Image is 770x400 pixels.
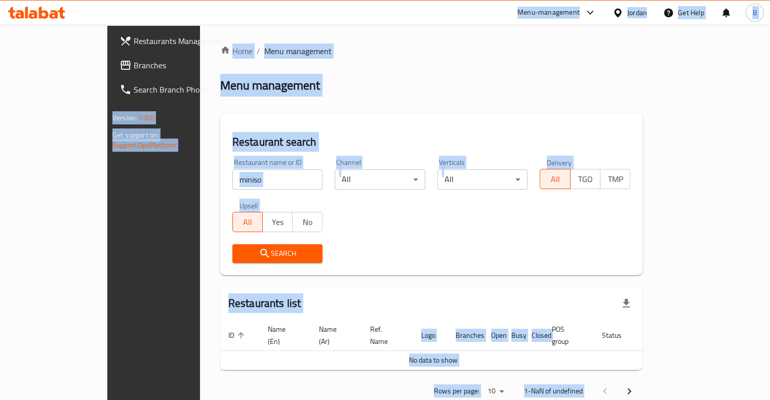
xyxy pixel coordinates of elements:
[111,77,236,102] a: Search Branch Phone
[570,169,600,189] button: TGO
[448,320,483,351] th: Branches
[370,323,401,347] span: Ref. Name
[220,45,642,57] nav: breadcrumb
[437,169,528,190] div: All
[292,212,322,232] button: No
[503,320,523,351] th: Busy
[602,329,635,341] span: Status
[112,128,159,142] span: Get support on:
[111,53,236,77] a: Branches
[134,59,228,71] span: Branches
[267,215,289,230] span: Yes
[134,35,228,47] span: Restaurants Management
[240,247,315,260] span: Search
[237,215,259,230] span: All
[112,111,137,124] span: Version:
[232,169,323,190] input: Search for restaurant name or ID..
[604,172,626,187] span: TMP
[544,172,566,187] span: All
[111,29,236,53] a: Restaurants Management
[614,291,638,316] div: Export file
[575,172,596,187] span: TGO
[627,7,647,18] div: Jordan
[232,135,630,150] h2: Restaurant search
[220,320,682,370] table: enhanced table
[297,215,318,230] span: No
[335,169,425,190] div: All
[409,353,458,367] span: No data to show
[134,83,228,96] span: Search Branch Phone
[517,7,580,19] div: Menu-management
[540,169,570,189] button: All
[228,329,248,341] span: ID
[268,323,299,347] span: Name (En)
[257,45,260,57] li: /
[220,77,320,94] h2: Menu management
[232,244,323,263] button: Search
[524,385,583,397] p: 1-NaN of undefined
[600,169,630,189] button: TMP
[483,320,503,351] th: Open
[552,323,582,347] span: POS group
[232,212,263,232] button: All
[434,385,479,397] p: Rows per page:
[319,323,350,347] span: Name (Ar)
[547,159,572,166] label: Delivery
[239,202,258,209] label: Upsell
[523,320,544,351] th: Closed
[413,320,448,351] th: Logo
[264,45,332,57] span: Menu management
[220,45,253,57] a: Home
[483,384,508,399] div: Rows per page:
[139,111,154,124] span: 1.0.0
[262,212,293,232] button: Yes
[112,139,177,152] a: Support.OpsPlatform
[752,7,757,18] span: B
[228,296,301,311] h2: Restaurants list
